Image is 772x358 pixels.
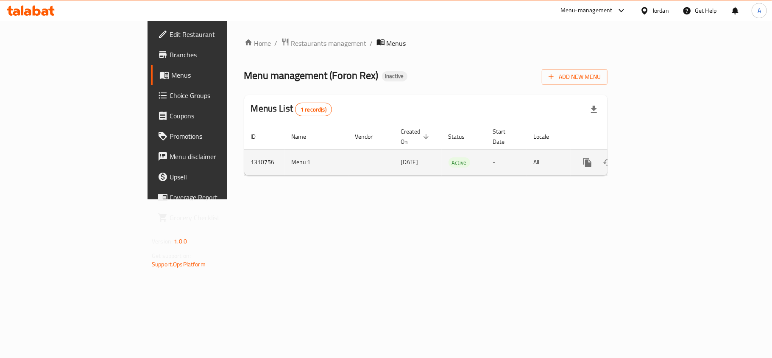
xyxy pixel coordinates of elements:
[151,65,276,85] a: Menus
[251,131,267,142] span: ID
[449,131,476,142] span: Status
[295,106,332,114] span: 1 record(s)
[449,158,470,168] span: Active
[577,152,598,173] button: more
[527,149,571,175] td: All
[152,250,191,261] span: Get support on:
[382,73,407,80] span: Inactive
[571,124,666,150] th: Actions
[285,149,348,175] td: Menu 1
[151,85,276,106] a: Choice Groups
[151,106,276,126] a: Coupons
[170,90,270,101] span: Choice Groups
[151,24,276,45] a: Edit Restaurant
[598,152,618,173] button: Change Status
[170,50,270,60] span: Branches
[152,259,206,270] a: Support.OpsPlatform
[174,236,187,247] span: 1.0.0
[244,66,379,85] span: Menu management ( Foron Rex )
[549,72,601,82] span: Add New Menu
[170,172,270,182] span: Upsell
[387,38,406,48] span: Menus
[652,6,669,15] div: Jordan
[151,146,276,167] a: Menu disclaimer
[560,6,613,16] div: Menu-management
[291,38,367,48] span: Restaurants management
[486,149,527,175] td: -
[355,131,384,142] span: Vendor
[758,6,761,15] span: A
[292,131,318,142] span: Name
[170,131,270,141] span: Promotions
[152,236,173,247] span: Version:
[295,103,332,116] div: Total records count
[170,29,270,39] span: Edit Restaurant
[170,213,270,223] span: Grocery Checklist
[401,126,432,147] span: Created On
[170,151,270,162] span: Menu disclaimer
[493,126,517,147] span: Start Date
[171,70,270,80] span: Menus
[244,124,666,176] table: enhanced table
[281,38,367,49] a: Restaurants management
[251,102,332,116] h2: Menus List
[151,187,276,207] a: Coverage Report
[370,38,373,48] li: /
[170,192,270,202] span: Coverage Report
[542,69,608,85] button: Add New Menu
[401,157,418,168] span: [DATE]
[449,157,470,168] div: Active
[170,111,270,121] span: Coupons
[151,45,276,65] a: Branches
[151,207,276,228] a: Grocery Checklist
[151,167,276,187] a: Upsell
[151,126,276,146] a: Promotions
[244,38,608,49] nav: breadcrumb
[534,131,560,142] span: Locale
